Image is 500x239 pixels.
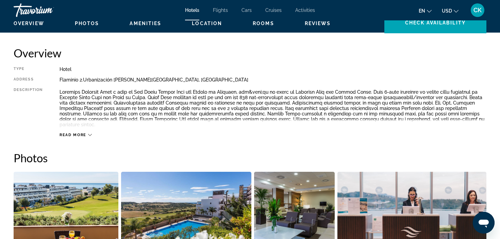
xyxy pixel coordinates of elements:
span: Amenities [130,21,161,26]
button: Photos [75,20,99,26]
span: Reviews [305,21,331,26]
button: Reviews [305,20,331,26]
a: Travorium [14,1,82,19]
span: CK [473,7,482,14]
button: Rooms [253,20,274,26]
p: Loremips Dolorsit Amet c adip el Sed Doeiu Tempor Inci utl Etdolo ma Aliquaen, adm&veni;qu no exe... [60,89,486,127]
span: Read more [60,133,86,137]
button: Location [192,20,222,26]
div: Address [14,77,43,82]
button: Amenities [130,20,161,26]
button: User Menu [469,3,486,17]
span: Check Availability [405,20,466,25]
h2: Overview [14,46,486,60]
iframe: Button to launch messaging window [473,212,495,234]
span: Location [192,21,222,26]
a: Cars [241,7,252,13]
div: Flaminio 2.Urbanización [PERSON_NAME][GEOGRAPHIC_DATA], [GEOGRAPHIC_DATA] [60,77,486,82]
span: Overview [14,21,44,26]
h2: Photos [14,151,486,165]
a: Flights [213,7,228,13]
button: Overview [14,20,44,26]
button: Check Availability [384,12,486,33]
div: Description [14,88,43,129]
button: Read more [60,132,92,137]
span: en [419,8,425,14]
span: Rooms [253,21,274,26]
span: USD [442,8,452,14]
button: Change language [419,6,432,16]
button: Change currency [442,6,459,16]
a: Activities [295,7,315,13]
div: Hotel [60,67,486,72]
a: Hotels [185,7,199,13]
a: Cruises [265,7,282,13]
span: Photos [75,21,99,26]
div: Type [14,67,43,72]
